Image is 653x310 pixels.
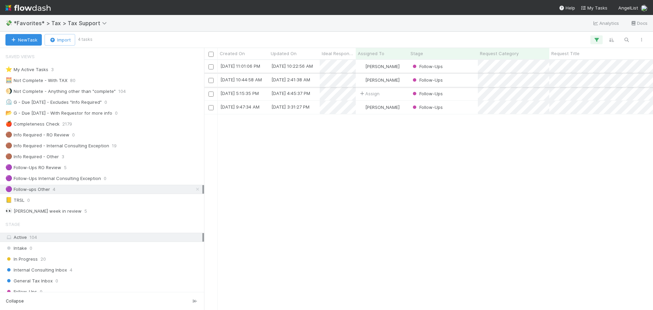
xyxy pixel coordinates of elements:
[112,142,117,150] span: 19
[5,20,12,26] span: 💸
[592,19,619,27] a: Analytics
[365,104,400,110] span: [PERSON_NAME]
[5,65,48,74] div: My Active Tasks
[220,76,262,83] div: [DATE] 10:44:58 AM
[411,104,443,111] div: Follow-Ups
[411,50,423,57] span: Stage
[208,78,214,83] input: Toggle Row Selected
[5,174,101,183] div: Follow-Ups Internal Consulting Exception
[27,196,30,205] span: 0
[630,19,648,27] a: Docs
[271,90,310,97] div: [DATE] 4:45:37 PM
[5,132,12,137] span: 🟤
[411,77,443,83] span: Follow-Ups
[5,233,202,242] div: Active
[5,197,12,203] span: 📒
[72,131,75,139] span: 0
[358,50,384,57] span: Assigned To
[5,153,12,159] span: 🟤
[618,5,638,11] span: AngelList
[365,77,400,83] span: [PERSON_NAME]
[5,2,51,14] img: logo-inverted-e16ddd16eac7371096b0.svg
[5,277,53,285] span: General Tax Inbox
[78,36,93,43] small: 4 tasks
[5,131,69,139] div: Info Required - RO Review
[45,34,75,46] button: Import
[359,104,364,110] img: avatar_d45d11ee-0024-4901-936f-9df0a9cc3b4e.png
[5,288,37,296] span: Follow-Ups
[30,234,37,240] span: 104
[480,50,519,57] span: Request Category
[411,63,443,70] div: Follow-Ups
[5,99,12,105] span: ⏲️
[118,87,126,96] span: 104
[358,63,400,70] div: [PERSON_NAME]
[5,143,12,148] span: 🟤
[271,103,309,110] div: [DATE] 3:31:27 PM
[104,98,107,107] span: 0
[53,185,55,194] span: 4
[104,174,106,183] span: 0
[5,244,27,252] span: Intake
[5,208,12,214] span: 👀
[271,76,310,83] div: [DATE] 2:41:38 AM
[5,152,59,161] div: Info Required - Other
[411,90,443,97] div: Follow-Ups
[5,120,60,128] div: Completeness Check
[358,77,400,83] div: [PERSON_NAME]
[84,207,87,215] span: 5
[5,66,12,72] span: ⭐
[365,64,400,69] span: [PERSON_NAME]
[62,152,64,161] span: 3
[358,104,400,111] div: [PERSON_NAME]
[5,207,82,215] div: [PERSON_NAME] week in review
[51,65,54,74] span: 3
[5,121,12,127] span: 🍎
[322,50,354,57] span: Ideal Response Date
[358,90,380,97] span: Assign
[5,87,116,96] div: Not Complete - Anything other than "complete"
[30,244,32,252] span: 0
[62,120,72,128] span: 2179
[70,266,72,274] span: 4
[5,34,42,46] button: NewTask
[5,186,12,192] span: 🟣
[220,90,259,97] div: [DATE] 5:15:35 PM
[220,63,260,69] div: [DATE] 11:01:06 PM
[220,50,245,57] span: Created On
[208,52,214,57] input: Toggle All Rows Selected
[5,217,20,231] span: Stage
[6,298,24,304] span: Collapse
[40,288,43,296] span: 9
[5,77,12,83] span: 🧮
[641,5,648,12] img: avatar_cfa6ccaa-c7d9-46b3-b608-2ec56ecf97ad.png
[208,64,214,69] input: Toggle Row Selected
[359,64,364,69] img: avatar_d45d11ee-0024-4901-936f-9df0a9cc3b4e.png
[5,175,12,181] span: 🟣
[5,110,12,116] span: 📂
[5,142,109,150] div: Info Required - Internal Consulting Exception
[5,196,24,205] div: TRSL
[70,76,76,85] span: 80
[5,266,67,274] span: Internal Consulting Inbox
[40,255,46,263] span: 20
[64,163,67,172] span: 5
[115,109,118,117] span: 0
[5,164,12,170] span: 🟣
[5,185,50,194] div: Follow-ups Other
[5,50,35,63] span: Saved Views
[411,91,443,96] span: Follow-Ups
[271,50,297,57] span: Updated On
[359,77,364,83] img: avatar_892eb56c-5b5a-46db-bf0b-2a9023d0e8f8.png
[5,163,61,172] div: Follow-Ups RO Review
[271,63,313,69] div: [DATE] 10:22:56 AM
[208,92,214,97] input: Toggle Row Selected
[208,105,214,110] input: Toggle Row Selected
[559,4,575,11] div: Help
[551,50,580,57] span: Request Title
[411,64,443,69] span: Follow-Ups
[5,98,102,107] div: G - Due [DATE] - Excludes "Info Required"
[220,103,259,110] div: [DATE] 9:47:34 AM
